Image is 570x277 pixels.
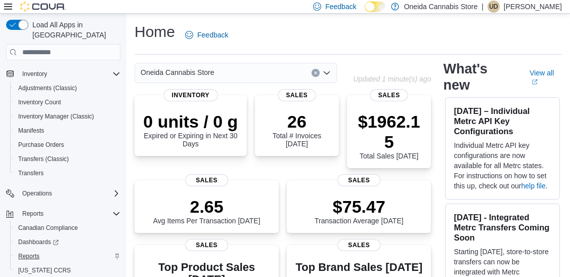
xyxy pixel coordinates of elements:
[14,139,68,151] a: Purchase Orders
[28,20,120,40] span: Load All Apps in [GEOGRAPHIC_DATA]
[14,96,120,108] span: Inventory Count
[22,210,43,218] span: Reports
[18,238,59,246] span: Dashboards
[18,187,120,200] span: Operations
[2,186,124,201] button: Operations
[278,89,316,101] span: Sales
[454,212,551,243] h3: [DATE] - Integrated Metrc Transfers Coming Soon
[22,70,47,78] span: Inventory
[18,141,64,149] span: Purchase Orders
[14,236,120,248] span: Dashboards
[521,182,546,190] a: help file
[18,208,120,220] span: Reports
[10,81,124,95] button: Adjustments (Classic)
[315,196,404,225] div: Transaction Average [DATE]
[153,196,260,217] p: 2.65
[20,2,66,12] img: Cova
[14,139,120,151] span: Purchase Orders
[14,110,98,123] a: Inventory Manager (Classic)
[337,239,381,251] span: Sales
[315,196,404,217] p: $75.47
[14,264,120,276] span: Washington CCRS
[10,95,124,109] button: Inventory Count
[18,155,69,163] span: Transfers (Classic)
[10,235,124,249] a: Dashboards
[18,224,78,232] span: Canadian Compliance
[481,1,484,13] p: |
[18,266,71,274] span: [US_STATE] CCRS
[141,66,214,78] span: Oneida Cannabis Store
[504,1,562,13] p: [PERSON_NAME]
[14,82,81,94] a: Adjustments (Classic)
[312,69,320,77] button: Clear input
[488,1,500,13] div: Ursula Doxtator
[365,2,386,12] input: Dark Mode
[18,84,77,92] span: Adjustments (Classic)
[355,111,423,160] div: Total Sales [DATE]
[10,138,124,152] button: Purchase Orders
[2,67,124,81] button: Inventory
[14,96,65,108] a: Inventory Count
[10,109,124,124] button: Inventory Manager (Classic)
[14,153,120,165] span: Transfers (Classic)
[325,2,356,12] span: Feedback
[14,264,75,276] a: [US_STATE] CCRS
[14,125,48,137] a: Manifests
[14,250,120,262] span: Reports
[135,22,175,42] h1: Home
[153,196,260,225] div: Avg Items Per Transaction [DATE]
[355,111,423,152] p: $1962.15
[489,1,498,13] span: UD
[323,69,331,77] button: Open list of options
[295,261,422,273] h3: Top Brand Sales [DATE]
[10,249,124,263] button: Reports
[14,250,43,262] a: Reports
[14,125,120,137] span: Manifests
[18,127,44,135] span: Manifests
[10,152,124,166] button: Transfers (Classic)
[370,89,408,101] span: Sales
[454,140,551,191] p: Individual Metrc API key configurations are now available for all Metrc states. For instructions ...
[443,61,517,93] h2: What's new
[10,124,124,138] button: Manifests
[22,189,52,197] span: Operations
[263,111,331,132] p: 26
[18,68,51,80] button: Inventory
[181,25,232,45] a: Feedback
[263,111,331,148] div: Total # Invoices [DATE]
[143,111,239,148] div: Expired or Expiring in Next 30 Days
[143,111,239,132] p: 0 units / 0 g
[454,106,551,136] h3: [DATE] – Individual Metrc API Key Configurations
[10,221,124,235] button: Canadian Compliance
[14,167,48,179] a: Transfers
[18,208,48,220] button: Reports
[18,187,56,200] button: Operations
[337,174,381,186] span: Sales
[18,98,61,106] span: Inventory Count
[14,222,120,234] span: Canadian Compliance
[14,167,120,179] span: Transfers
[185,174,229,186] span: Sales
[18,252,39,260] span: Reports
[197,30,228,40] span: Feedback
[18,112,94,121] span: Inventory Manager (Classic)
[532,79,538,85] svg: External link
[14,82,120,94] span: Adjustments (Classic)
[14,222,82,234] a: Canadian Compliance
[164,89,218,101] span: Inventory
[14,110,120,123] span: Inventory Manager (Classic)
[18,68,120,80] span: Inventory
[14,236,63,248] a: Dashboards
[353,75,431,83] p: Updated 1 minute(s) ago
[2,207,124,221] button: Reports
[18,169,43,177] span: Transfers
[10,166,124,180] button: Transfers
[14,153,73,165] a: Transfers (Classic)
[404,1,478,13] p: Oneida Cannabis Store
[530,69,562,85] a: View allExternal link
[185,239,229,251] span: Sales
